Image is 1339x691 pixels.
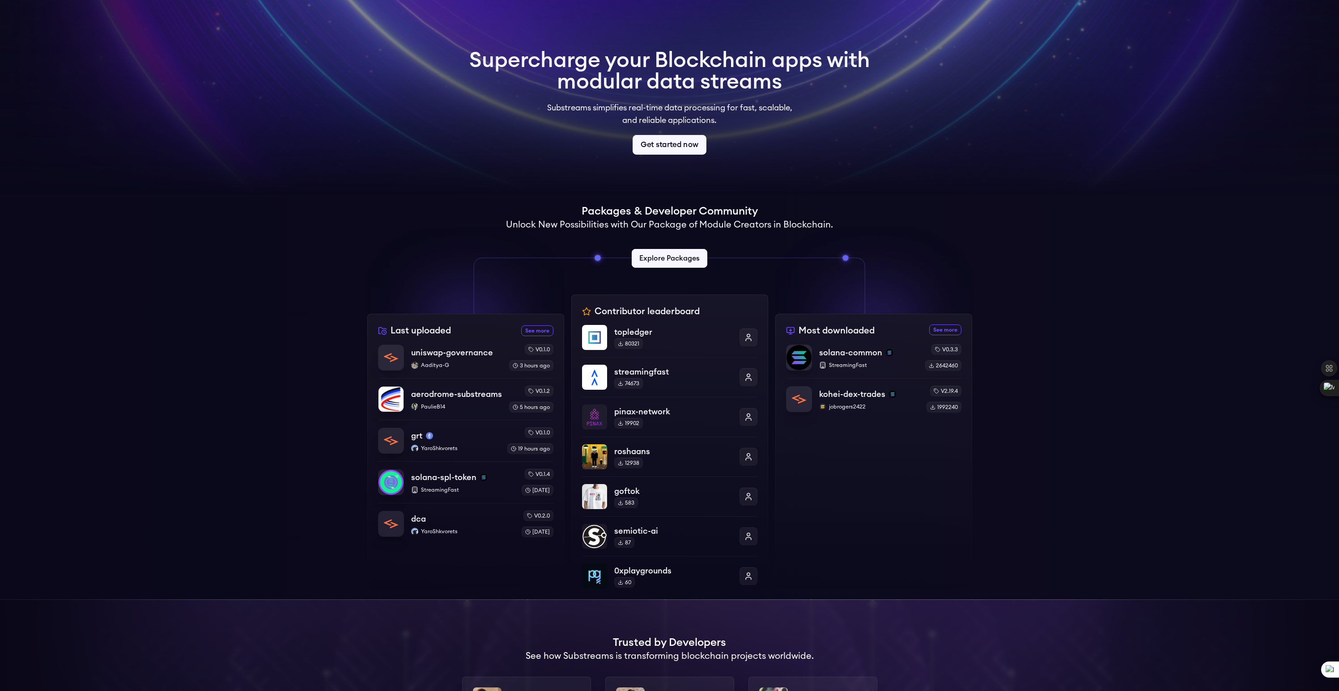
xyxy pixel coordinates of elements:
p: dca [411,513,426,525]
div: v0.2.0 [523,510,553,521]
img: jobrogers2422 [819,403,826,410]
div: 5 hours ago [509,402,553,413]
div: 19 hours ago [507,443,553,454]
p: goftok [614,485,732,497]
div: v0.3.3 [931,344,961,355]
a: See more recently uploaded packages [521,325,553,336]
p: solana-spl-token [411,471,476,484]
img: solana-spl-token [378,470,404,495]
p: semiotic-ai [614,525,732,537]
img: dca [378,511,404,536]
h1: Packages & Developer Community [582,204,758,219]
img: Aaditya-G [411,362,418,369]
p: YaroShkvorets [411,528,514,535]
p: StreamingFast [819,362,918,369]
a: See more most downloaded packages [929,324,961,335]
img: kohei-dex-trades [786,387,812,412]
a: solana-spl-tokensolana-spl-tokensolanaStreamingFastv0.1.4[DATE] [378,461,553,503]
a: 0xplaygrounds0xplaygrounds60 [582,556,757,589]
p: topledger [614,326,732,338]
p: YaroShkvorets [411,445,500,452]
p: 0xplaygrounds [614,565,732,577]
a: grtgrtmainnetYaroShkvoretsYaroShkvoretsv0.1.019 hours ago [378,420,553,461]
img: solana-common [786,345,812,370]
h1: Trusted by Developers [613,636,726,650]
p: aerodrome-substreams [411,388,502,400]
img: solana [889,391,896,398]
p: StreamingFast [411,486,514,493]
a: solana-commonsolana-commonsolanaStreamingFastv0.3.32642460 [786,344,961,378]
img: YaroShkvorets [411,445,418,452]
a: semiotic-aisemiotic-ai87 [582,516,757,556]
a: kohei-dex-tradeskohei-dex-tradessolanajobrogers2422jobrogers2422v2.19.41992240 [786,378,961,413]
p: solana-common [819,346,882,359]
div: 583 [614,497,638,508]
a: uniswap-governanceuniswap-governanceAaditya-GAaditya-Gv0.1.03 hours ago [378,344,553,378]
div: 60 [614,577,635,588]
div: v2.19.4 [930,386,961,396]
div: 2642460 [925,360,961,371]
img: aerodrome-substreams [378,387,404,412]
div: 80321 [614,338,643,349]
div: 74673 [614,378,643,389]
img: topledger [582,325,607,350]
a: dcadcaYaroShkvoretsYaroShkvoretsv0.2.0[DATE] [378,503,553,537]
img: solana [886,349,893,356]
h2: Unlock New Possibilities with Our Package of Module Creators in Blockchain. [506,219,833,231]
p: roshaans [614,445,732,458]
img: goftok [582,484,607,509]
p: uniswap-governance [411,346,493,359]
div: v0.1.0 [525,427,553,438]
img: solana [480,474,487,481]
p: streamingfast [614,366,732,378]
a: roshaansroshaans12938 [582,437,757,476]
a: topledgertopledger80321 [582,325,757,357]
div: 3 hours ago [509,360,553,371]
a: aerodrome-substreamsaerodrome-substreamsPaulieB14PaulieB14v0.1.25 hours ago [378,378,553,420]
p: Aaditya-G [411,362,502,369]
p: Substreams simplifies real-time data processing for fast, scalable, and reliable applications. [541,101,799,126]
div: 1992240 [927,402,961,413]
p: jobrogers2422 [819,403,919,410]
img: grt [378,428,404,453]
img: PaulieB14 [411,403,418,410]
div: 87 [614,537,634,548]
a: goftokgoftok583 [582,476,757,516]
div: 19902 [614,418,643,429]
a: Get started now [633,135,706,155]
img: pinax-network [582,404,607,430]
p: pinax-network [614,405,732,418]
a: Explore Packages [632,249,707,268]
img: uniswap-governance [378,345,404,370]
div: [DATE] [522,527,553,537]
img: YaroShkvorets [411,528,418,535]
div: [DATE] [522,485,553,496]
div: v0.1.4 [525,469,553,480]
div: 12938 [614,458,643,468]
h2: See how Substreams is transforming blockchain projects worldwide. [526,650,814,662]
div: v0.1.2 [525,386,553,396]
a: pinax-networkpinax-network19902 [582,397,757,437]
p: PaulieB14 [411,403,502,410]
a: streamingfaststreamingfast74673 [582,357,757,397]
p: grt [411,430,422,442]
img: roshaans [582,444,607,469]
h1: Supercharge your Blockchain apps with modular data streams [469,50,870,93]
img: 0xplaygrounds [582,564,607,589]
div: v0.1.0 [525,344,553,355]
img: mainnet [426,432,433,439]
img: streamingfast [582,365,607,390]
img: semiotic-ai [582,524,607,549]
p: kohei-dex-trades [819,388,885,400]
